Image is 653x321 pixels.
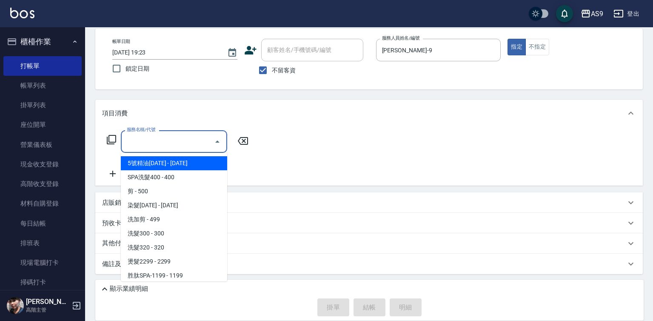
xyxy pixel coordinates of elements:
[211,135,224,149] button: Close
[3,135,82,155] a: 營業儀表板
[3,155,82,174] a: 現金收支登錄
[3,76,82,95] a: 帳單列表
[102,109,128,118] p: 項目消費
[125,64,149,73] span: 鎖定日期
[222,43,242,63] button: Choose date, selected date is 2025-09-13
[3,115,82,135] a: 座位開單
[121,184,227,198] span: 剪 - 500
[3,95,82,115] a: 掛單列表
[95,213,643,233] div: 預收卡販賣
[121,226,227,241] span: 洗髮300 - 300
[556,5,573,22] button: save
[3,174,82,194] a: 高階收支登錄
[95,100,643,127] div: 項目消費
[110,284,148,293] p: 顯示業績明細
[525,39,549,55] button: 不指定
[121,156,227,170] span: 5號精油[DATE] - [DATE]
[591,9,603,19] div: AS9
[3,214,82,233] a: 每日結帳
[3,272,82,292] a: 掃碼打卡
[127,126,155,133] label: 服務名稱/代號
[112,38,130,45] label: 帳單日期
[3,253,82,272] a: 現場電腦打卡
[102,260,134,269] p: 備註及來源
[577,5,607,23] button: AS9
[3,56,82,76] a: 打帳單
[121,170,227,184] span: SPA洗髮400 - 400
[102,239,145,248] p: 其他付款方式
[102,219,134,228] p: 預收卡販賣
[26,306,69,314] p: 高階主管
[95,233,643,254] div: 其他付款方式
[102,198,128,207] p: 店販銷售
[121,255,227,269] span: 燙髮2299 - 2299
[382,35,419,41] label: 服務人員姓名/編號
[7,297,24,314] img: Person
[508,39,526,55] button: 指定
[112,46,219,60] input: YYYY/MM/DD hh:mm
[95,254,643,274] div: 備註及來源
[121,241,227,255] span: 洗髮320 - 320
[3,233,82,253] a: 排班表
[3,31,82,53] button: 櫃檯作業
[3,194,82,213] a: 材料自購登錄
[10,8,34,18] img: Logo
[610,6,643,22] button: 登出
[121,212,227,226] span: 洗加剪 - 499
[121,269,227,283] span: 胜肽SPA-1199 - 1199
[121,198,227,212] span: 染髮[DATE] - [DATE]
[26,298,69,306] h5: [PERSON_NAME]
[95,192,643,213] div: 店販銷售
[272,66,296,75] span: 不留客資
